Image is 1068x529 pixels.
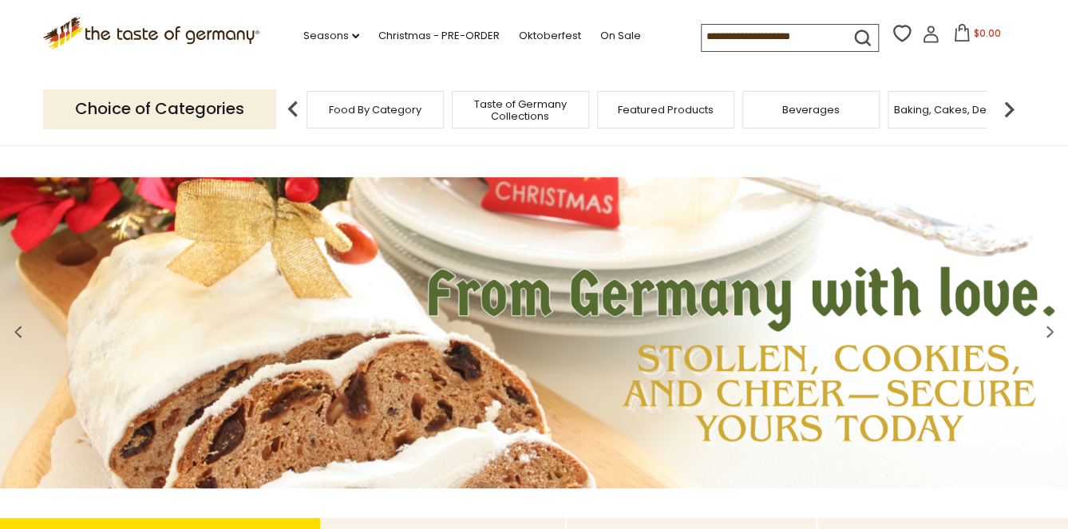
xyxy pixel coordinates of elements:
[378,27,500,45] a: Christmas - PRE-ORDER
[43,89,276,128] p: Choice of Categories
[894,104,1018,116] a: Baking, Cakes, Desserts
[943,24,1011,48] button: $0.00
[519,27,581,45] a: Oktoberfest
[329,104,421,116] a: Food By Category
[782,104,840,116] a: Beverages
[974,26,1001,40] span: $0.00
[600,27,641,45] a: On Sale
[277,93,309,125] img: previous arrow
[993,93,1025,125] img: next arrow
[457,98,584,122] a: Taste of Germany Collections
[618,104,714,116] a: Featured Products
[303,27,359,45] a: Seasons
